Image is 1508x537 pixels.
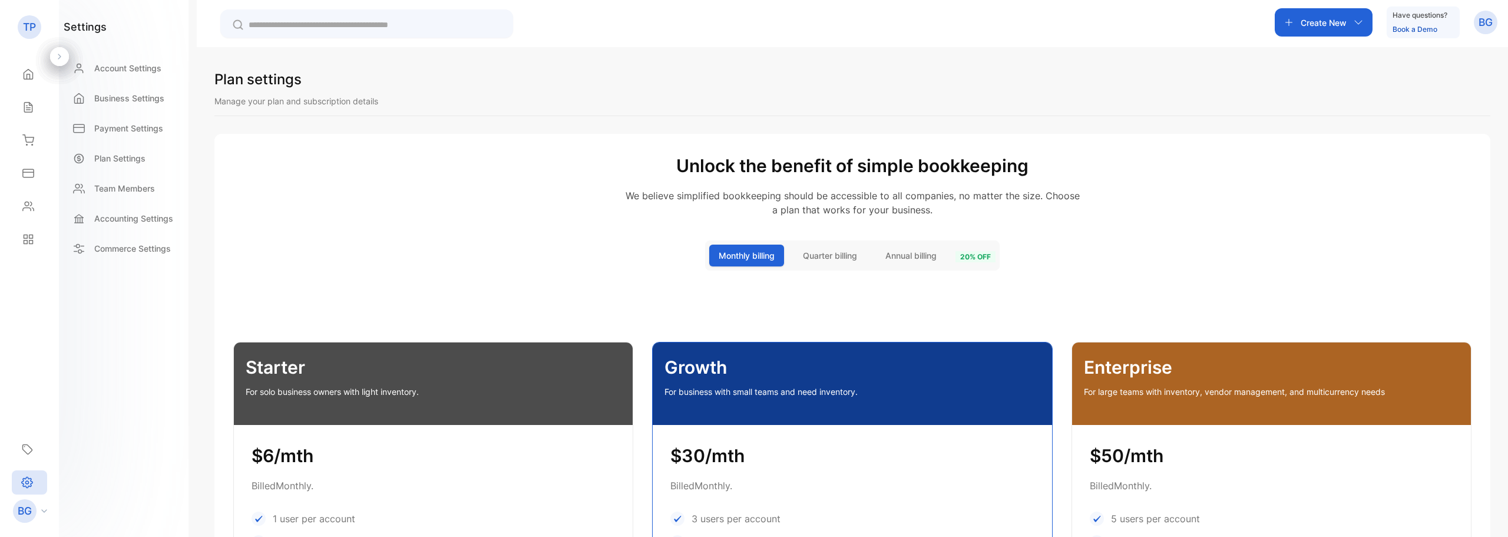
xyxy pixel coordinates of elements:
button: Quarter billing [793,245,867,266]
p: Account Settings [94,62,161,74]
iframe: LiveChat chat widget [1459,487,1508,537]
p: For solo business owners with light inventory. [246,386,621,398]
p: TP [23,19,36,35]
a: Accounting Settings [64,206,184,230]
p: Plan Settings [94,152,145,164]
h1: Plan settings [214,69,302,90]
h1: settings [64,19,107,35]
h1: $30/mth [670,443,1034,469]
p: We believe simplified bookkeeping should be accessible to all companies, no matter the size. Choo... [233,189,1471,217]
p: Enterprise [1084,354,1459,381]
button: BG [1474,8,1497,37]
a: Team Members [64,176,184,200]
p: 1 user per account [273,512,355,526]
span: Quarter billing [803,249,857,262]
p: Payment Settings [94,122,163,134]
p: Billed Monthly . [670,479,1034,493]
span: Monthly billing [719,249,775,262]
span: 20 % off [955,251,996,262]
a: Commerce Settings [64,236,184,261]
p: Starter [246,354,621,381]
p: Business Settings [94,92,164,104]
p: Commerce Settings [94,242,171,255]
p: For large teams with inventory, vendor management, and multicurrency needs [1084,386,1459,398]
p: 5 users per account [1111,512,1200,526]
p: Have questions? [1393,9,1447,21]
p: BG [18,503,32,519]
p: Team Members [94,182,155,195]
a: Payment Settings [64,116,184,140]
h1: $6/mth [252,443,615,469]
p: Billed Monthly . [252,479,615,493]
p: Manage your plan and subscription details [214,95,1490,107]
p: Growth [664,354,1040,381]
button: Monthly billing [709,245,784,266]
p: Create New [1301,17,1347,29]
p: Accounting Settings [94,212,173,225]
a: Account Settings [64,56,184,80]
h1: $50/mth [1090,443,1453,469]
button: Create New [1275,8,1373,37]
a: Business Settings [64,86,184,110]
button: Annual billing [876,245,946,266]
p: For business with small teams and need inventory. [664,386,1040,398]
span: Annual billing [885,249,937,262]
h2: Unlock the benefit of simple bookkeeping [233,153,1471,179]
a: Plan Settings [64,146,184,170]
p: Billed Monthly . [1090,479,1453,493]
a: Book a Demo [1393,25,1437,34]
p: BG [1479,15,1493,30]
p: 3 users per account [692,512,781,526]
